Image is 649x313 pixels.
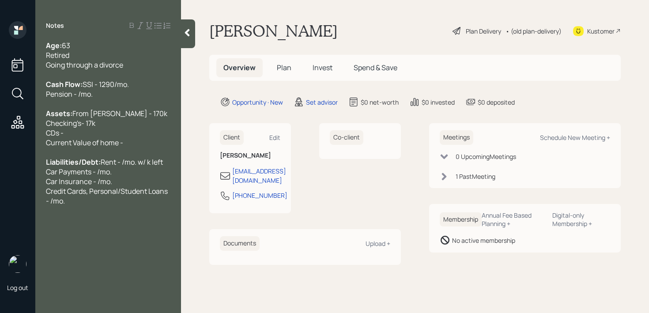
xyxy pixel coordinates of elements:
div: Upload + [366,239,390,248]
img: retirable_logo.png [9,255,26,273]
div: $0 net-worth [361,98,399,107]
span: Overview [223,63,256,72]
div: Plan Delivery [466,26,501,36]
div: 0 Upcoming Meeting s [456,152,516,161]
span: Rent - /mo. w/ k left Car Payments - /mo. Car Insurance - /mo. Credit Cards, Personal/Student Loa... [46,157,169,206]
h6: [PERSON_NAME] [220,152,280,159]
span: Assets: [46,109,72,118]
div: 1 Past Meeting [456,172,495,181]
div: Annual Fee Based Planning + [482,211,545,228]
div: Set advisor [306,98,338,107]
div: $0 invested [422,98,455,107]
span: Age: [46,41,62,50]
div: No active membership [452,236,515,245]
span: From [PERSON_NAME] - 170k Checking's- 17k CDs - Current Value of home - [46,109,167,147]
div: Digital-only Membership + [552,211,610,228]
span: SSI - 1290/mo. Pension - /mo. [46,79,129,99]
span: Invest [313,63,332,72]
div: Edit [269,133,280,142]
div: Opportunity · New [232,98,283,107]
div: Kustomer [587,26,615,36]
h6: Membership [440,212,482,227]
span: Liabilities/Debt: [46,157,101,167]
span: Spend & Save [354,63,397,72]
span: 63 Retired Going through a divorce [46,41,123,70]
h6: Documents [220,236,260,251]
div: [EMAIL_ADDRESS][DOMAIN_NAME] [232,166,286,185]
div: • (old plan-delivery) [506,26,562,36]
div: $0 deposited [478,98,515,107]
h1: [PERSON_NAME] [209,21,338,41]
div: Log out [7,283,28,292]
h6: Client [220,130,244,145]
span: Cash Flow: [46,79,83,89]
span: Plan [277,63,291,72]
div: Schedule New Meeting + [540,133,610,142]
label: Notes [46,21,64,30]
div: [PHONE_NUMBER] [232,191,287,200]
h6: Co-client [330,130,363,145]
h6: Meetings [440,130,473,145]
